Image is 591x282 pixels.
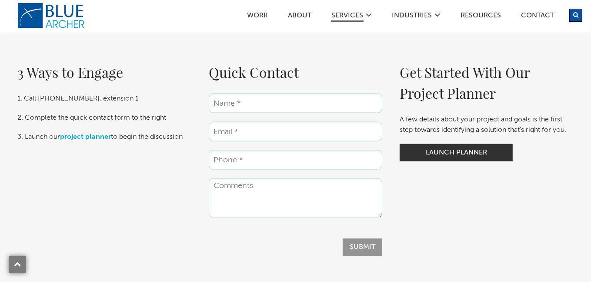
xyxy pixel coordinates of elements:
[17,132,191,142] p: 3. Launch our to begin the discussion
[209,62,383,83] h2: Quick Contact
[400,62,574,104] h2: Get Started With Our Project Planner
[17,94,191,104] p: 1. Call [PHONE_NUMBER], extension 1
[400,144,513,161] a: Launch Planner
[17,3,87,29] a: logo
[400,114,574,135] p: A few details about your project and goals is the first step towards identifying a solution that'...
[247,12,268,21] a: Work
[209,122,383,141] input: Email *
[343,238,382,256] input: Submit
[209,150,383,170] input: Phone *
[209,94,383,113] input: Name *
[460,12,501,21] a: Resources
[331,12,364,22] a: SERVICES
[17,62,191,83] h2: 3 Ways to Engage
[391,12,432,21] a: Industries
[521,12,554,21] a: Contact
[60,134,111,141] a: project planner
[287,12,312,21] a: ABOUT
[17,113,191,123] p: 2. Complete the quick contact form to the right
